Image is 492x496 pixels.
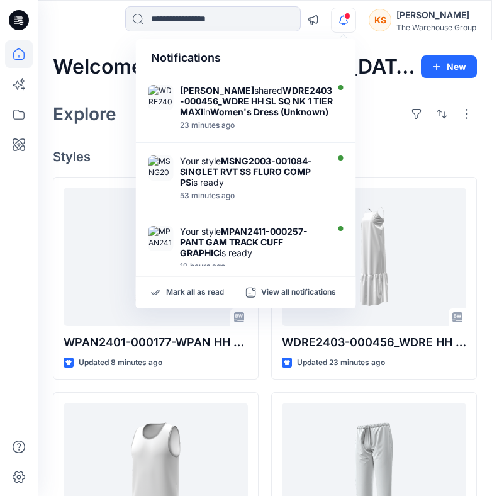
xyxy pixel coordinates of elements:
div: Your style is ready [180,226,325,258]
div: Notifications [136,39,356,77]
h4: Styles [53,149,477,164]
img: MPAN2411-000257-PANT GAM TRACK CUFF GRAPHIC [148,226,174,251]
strong: WDRE2403-000456_WDRE HH SL SQ NK 1 TIER MAXI [180,85,333,117]
p: Updated 8 minutes ago [79,356,162,369]
a: WPAN2401-000177-WPAN HH DRAWSTRING PANT [64,188,248,326]
div: The Warehouse Group [396,23,476,32]
div: Wednesday, September 24, 2025 04:44 [180,191,325,200]
div: [PERSON_NAME] [396,8,476,23]
p: View all notifications [261,287,336,298]
p: Updated 23 minutes ago [297,356,385,369]
strong: Women's Dress (Unknown) [210,106,328,117]
a: WDRE2403-000456_WDRE HH SL SQ NK 1 TIER MAXI [282,188,466,326]
strong: [PERSON_NAME] [180,85,254,96]
p: Mark all as read [166,287,224,298]
h2: Explore [53,104,116,124]
img: MSNG2003-001084-SINGLET RVT SS FLURO COMP PS [148,155,174,181]
div: Your style is ready [180,155,325,188]
div: KS [369,9,391,31]
button: New [421,55,477,78]
strong: MPAN2411-000257-PANT GAM TRACK CUFF GRAPHIC [180,226,308,258]
div: shared in [180,85,336,117]
p: WDRE2403-000456_WDRE HH SL SQ NK 1 TIER MAXI [282,334,466,351]
h2: Welcome back, [GEOGRAPHIC_DATA] [53,55,416,79]
p: WPAN2401-000177-WPAN HH DRAWSTRING PANT [64,334,248,351]
div: Tuesday, September 23, 2025 10:40 [180,262,325,271]
img: WDRE2403-000456_WDRE HH SL SQ NK 1 TIER MAXI [148,85,174,110]
div: Wednesday, September 24, 2025 05:14 [180,121,336,130]
strong: MSNG2003-001084-SINGLET RVT SS FLURO COMP PS [180,155,312,188]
